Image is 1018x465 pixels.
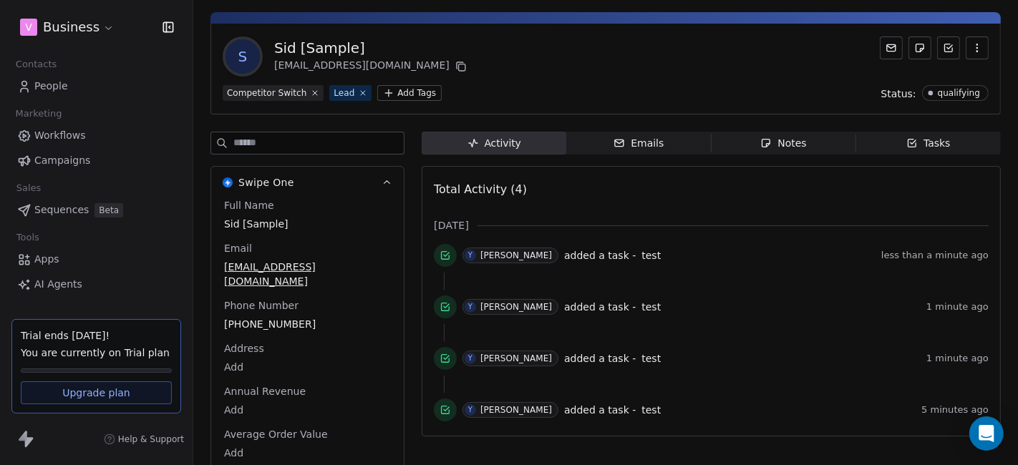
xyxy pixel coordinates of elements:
[221,241,255,255] span: Email
[274,58,470,75] div: [EMAIL_ADDRESS][DOMAIN_NAME]
[94,203,123,217] span: Beta
[641,353,661,364] span: test
[21,328,172,343] div: Trial ends [DATE]!
[221,198,277,212] span: Full Name
[641,250,661,261] span: test
[641,298,661,315] a: test
[480,250,552,260] div: [PERSON_NAME]
[564,403,636,417] span: added a task -
[274,38,470,58] div: Sid [Sample]
[34,79,68,94] span: People
[21,381,172,404] a: Upgrade plan
[906,136,951,151] div: Tasks
[641,350,661,367] a: test
[434,182,527,196] span: Total Activity (4)
[641,301,661,313] span: test
[334,87,354,99] div: Lead
[434,218,469,232] span: [DATE]
[221,427,331,441] span: Average Order Value
[468,404,472,416] div: Y
[224,403,391,417] span: Add
[921,404,989,416] span: 5 minutes ago
[17,15,117,39] button: vBusiness
[224,260,391,288] span: [EMAIL_ADDRESS][DOMAIN_NAME]
[11,124,181,147] a: Workflows
[10,227,45,248] span: Tools
[564,300,636,314] span: added a task -
[11,248,181,271] a: Apps
[881,87,916,101] span: Status:
[480,353,552,363] div: [PERSON_NAME]
[223,177,233,187] img: Swipe One
[211,167,404,198] button: Swipe OneSwipe One
[881,250,989,261] span: less than a minute ago
[62,386,130,400] span: Upgrade plan
[10,177,47,199] span: Sales
[926,301,989,313] span: 1 minute ago
[221,341,267,356] span: Address
[760,136,806,151] div: Notes
[43,18,100,36] span: Business
[104,434,184,445] a: Help & Support
[641,404,661,416] span: test
[9,54,63,75] span: Contacts
[480,405,552,415] div: [PERSON_NAME]
[238,175,294,190] span: Swipe One
[938,88,980,98] div: qualifying
[224,217,391,231] span: Sid [Sample]
[34,202,89,217] span: Sequences
[614,136,664,151] div: Emails
[11,273,181,296] a: AI Agents
[11,149,181,172] a: Campaigns
[564,248,636,263] span: added a task -
[641,247,661,264] a: test
[11,74,181,98] a: People
[227,87,306,99] div: Competitor Switch
[21,346,172,360] span: You are currently on Trial plan
[11,198,181,222] a: SequencesBeta
[34,252,59,267] span: Apps
[641,401,661,418] a: test
[34,277,82,292] span: AI Agents
[480,302,552,312] div: [PERSON_NAME]
[25,20,32,34] span: v
[969,416,1004,451] div: Open Intercom Messenger
[226,39,260,74] span: S
[34,128,86,143] span: Workflows
[9,103,68,124] span: Marketing
[926,353,989,364] span: 1 minute ago
[224,317,391,331] span: [PHONE_NUMBER]
[118,434,184,445] span: Help & Support
[468,250,472,261] div: Y
[377,85,442,101] button: Add Tags
[224,446,391,460] span: Add
[468,301,472,313] div: Y
[564,351,636,366] span: added a task -
[34,153,90,168] span: Campaigns
[468,353,472,364] div: Y
[221,298,301,313] span: Phone Number
[224,360,391,374] span: Add
[221,384,309,398] span: Annual Revenue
